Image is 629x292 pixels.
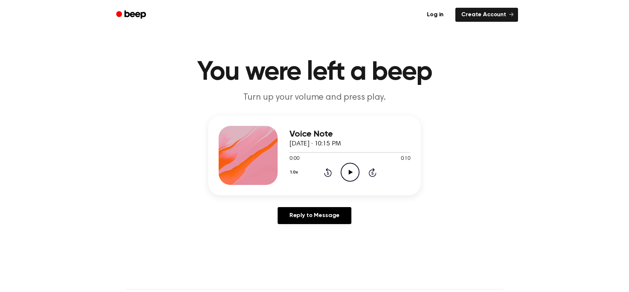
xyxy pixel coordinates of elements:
[289,155,299,163] span: 0:00
[173,92,456,104] p: Turn up your volume and press play.
[455,8,518,22] a: Create Account
[278,207,351,224] a: Reply to Message
[401,155,410,163] span: 0:10
[289,166,300,179] button: 1.0x
[126,59,503,86] h1: You were left a beep
[111,8,153,22] a: Beep
[289,129,410,139] h3: Voice Note
[289,141,341,147] span: [DATE] · 10:15 PM
[420,6,451,23] a: Log in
